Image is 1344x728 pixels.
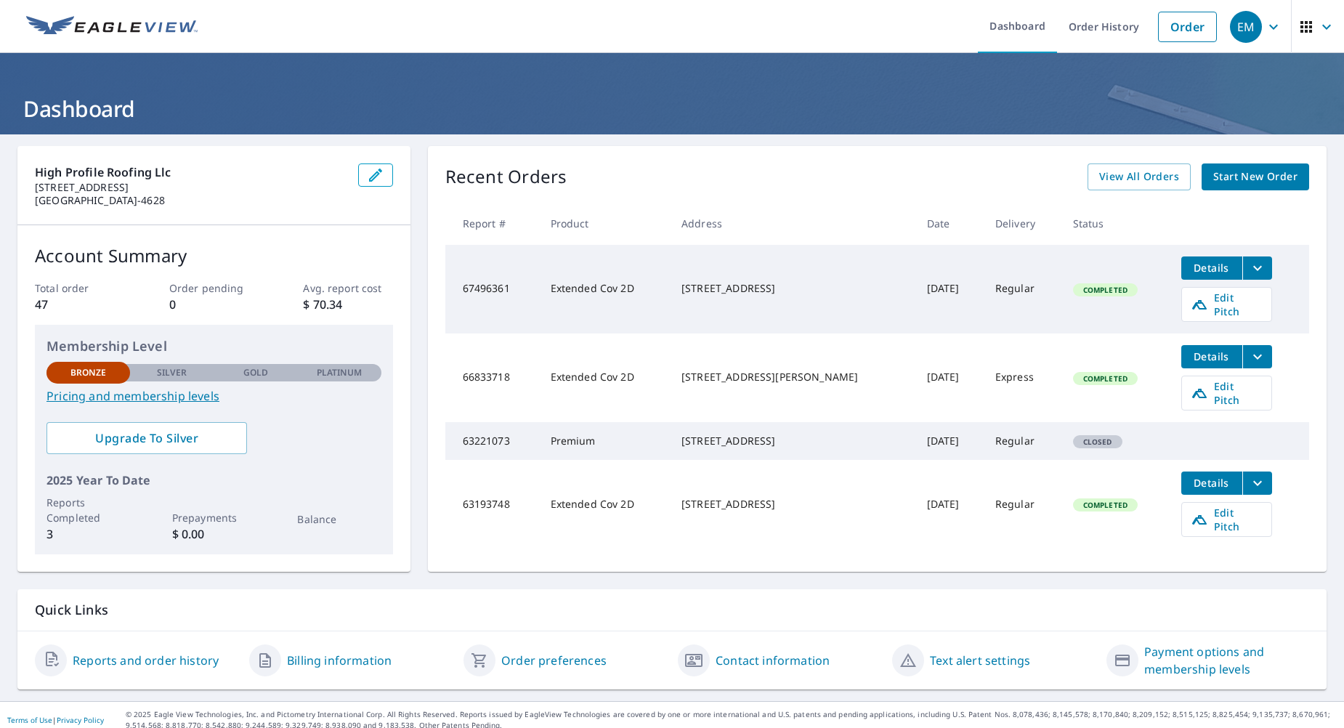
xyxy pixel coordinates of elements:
p: Quick Links [35,601,1309,619]
span: Details [1190,261,1234,275]
p: Recent Orders [445,163,567,190]
th: Report # [445,202,539,245]
a: Privacy Policy [57,715,104,725]
td: Extended Cov 2D [539,460,671,549]
p: $ 0.00 [172,525,256,543]
span: Details [1190,476,1234,490]
a: Pricing and membership levels [46,387,381,405]
p: Gold [243,366,268,379]
div: [STREET_ADDRESS] [681,281,904,296]
p: 2025 Year To Date [46,472,381,489]
a: Terms of Use [7,715,52,725]
a: Payment options and membership levels [1144,643,1309,678]
td: Extended Cov 2D [539,245,671,333]
th: Delivery [984,202,1061,245]
a: Order preferences [501,652,607,669]
div: [STREET_ADDRESS][PERSON_NAME] [681,370,904,384]
td: Premium [539,422,671,460]
p: Prepayments [172,510,256,525]
p: Avg. report cost [303,280,392,296]
span: Completed [1074,285,1136,295]
a: View All Orders [1088,163,1191,190]
th: Date [915,202,984,245]
p: 3 [46,525,130,543]
p: Reports Completed [46,495,130,525]
p: Order pending [169,280,259,296]
p: High Profile Roofing Llc [35,163,347,181]
button: filesDropdownBtn-63193748 [1242,472,1272,495]
p: 0 [169,296,259,313]
p: $ 70.34 [303,296,392,313]
span: Edit Pitch [1191,506,1263,533]
td: 66833718 [445,333,539,422]
p: Membership Level [46,336,381,356]
a: Reports and order history [73,652,219,669]
p: Total order [35,280,124,296]
th: Product [539,202,671,245]
a: Start New Order [1202,163,1309,190]
td: 67496361 [445,245,539,333]
a: Edit Pitch [1181,502,1272,537]
a: Edit Pitch [1181,287,1272,322]
h1: Dashboard [17,94,1327,124]
a: Edit Pitch [1181,376,1272,410]
a: Billing information [287,652,392,669]
p: 47 [35,296,124,313]
td: [DATE] [915,245,984,333]
td: Extended Cov 2D [539,333,671,422]
td: Express [984,333,1061,422]
span: Upgrade To Silver [58,430,235,446]
p: [STREET_ADDRESS] [35,181,347,194]
button: detailsBtn-66833718 [1181,345,1242,368]
img: EV Logo [26,16,198,38]
button: filesDropdownBtn-66833718 [1242,345,1272,368]
span: View All Orders [1099,168,1179,186]
a: Order [1158,12,1217,42]
p: Platinum [317,366,363,379]
a: Upgrade To Silver [46,422,247,454]
th: Status [1061,202,1170,245]
td: Regular [984,245,1061,333]
td: [DATE] [915,333,984,422]
a: Contact information [716,652,830,669]
p: Silver [157,366,187,379]
td: 63221073 [445,422,539,460]
span: Start New Order [1213,168,1298,186]
td: [DATE] [915,422,984,460]
span: Completed [1074,373,1136,384]
button: detailsBtn-67496361 [1181,256,1242,280]
span: Edit Pitch [1191,379,1263,407]
p: [GEOGRAPHIC_DATA]-4628 [35,194,347,207]
div: [STREET_ADDRESS] [681,434,904,448]
td: Regular [984,422,1061,460]
td: [DATE] [915,460,984,549]
td: 63193748 [445,460,539,549]
div: EM [1230,11,1262,43]
td: Regular [984,460,1061,549]
p: Balance [297,511,381,527]
span: Closed [1074,437,1121,447]
button: filesDropdownBtn-67496361 [1242,256,1272,280]
span: Completed [1074,500,1136,510]
p: | [7,716,104,724]
a: Text alert settings [930,652,1030,669]
th: Address [670,202,915,245]
span: Edit Pitch [1191,291,1263,318]
p: Account Summary [35,243,393,269]
span: Details [1190,349,1234,363]
p: Bronze [70,366,107,379]
button: detailsBtn-63193748 [1181,472,1242,495]
div: [STREET_ADDRESS] [681,497,904,511]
